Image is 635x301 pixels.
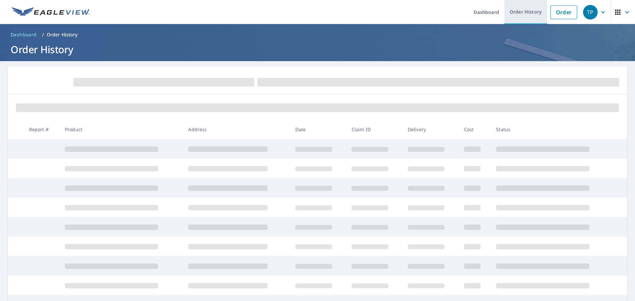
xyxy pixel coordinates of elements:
a: Dashboard [8,29,39,40]
th: Address [183,120,290,139]
th: Claim ID [346,120,402,139]
a: Order [550,5,577,19]
th: Delivery [402,120,459,139]
nav: breadcrumb [8,29,627,40]
li: / [42,31,44,39]
img: EV Logo [12,7,90,17]
th: Cost [459,120,491,139]
th: Report # [24,120,60,139]
p: Order History [47,31,78,38]
div: TP [583,5,598,19]
h1: Order History [8,43,627,56]
th: Date [290,120,346,139]
th: Product [60,120,183,139]
span: Dashboard [11,31,37,38]
th: Status [491,120,614,139]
